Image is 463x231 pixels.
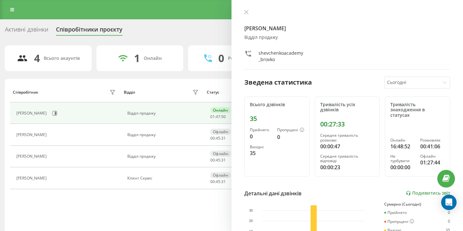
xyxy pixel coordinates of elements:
div: Співробітник [13,90,38,95]
span: 45 [216,135,220,141]
div: 4 [34,52,40,64]
div: [PERSON_NAME] [16,133,48,137]
div: Детальні дані дзвінків [244,189,302,197]
span: 00 [210,179,215,184]
div: Тривалість знаходження в статусах [390,102,445,118]
div: Відділ продажу [127,154,200,159]
div: Онлайн [390,138,415,143]
div: Клієнт Сервіс [127,176,200,180]
div: Офлайн [210,151,231,157]
div: Вихідні [250,145,272,149]
div: Розмовляють [228,56,259,61]
span: 45 [216,179,220,184]
div: Офлайн [420,154,445,159]
div: : : [210,136,226,141]
div: 0 [218,52,224,64]
div: Онлайн [210,107,231,113]
div: Пропущені [277,128,304,133]
div: Онлайн [144,56,162,61]
span: 01 [210,114,215,119]
div: Прийнято [250,128,272,132]
span: 00 [210,157,215,163]
div: [PERSON_NAME] [16,176,48,180]
div: 0 [277,133,304,141]
div: Розмовляє [420,138,445,143]
div: Прийнято [384,210,407,215]
div: Open Intercom Messenger [441,195,457,210]
div: Тривалість усіх дзвінків [320,102,375,113]
div: Не турбувати [390,154,415,163]
text: 30 [249,208,253,212]
div: 0 [250,133,272,140]
div: Активні дзвінки [5,26,48,36]
span: 31 [221,135,226,141]
div: Відділ продажу [127,111,200,116]
div: Всього дзвінків [250,102,304,107]
div: Відділ [124,90,135,95]
div: 0 [448,219,450,224]
div: Середня тривалість відповіді [320,154,375,163]
div: 00:27:33 [320,120,375,128]
div: Відділ продажу [244,35,450,40]
span: 47 [216,114,220,119]
div: 35 [250,149,272,157]
div: Офлайн [210,129,231,135]
h4: [PERSON_NAME] [244,24,450,32]
div: 00:00:47 [320,143,375,150]
div: Офлайн [210,172,231,178]
div: Статус [207,90,219,95]
div: Співробітники проєкту [56,26,123,36]
div: 16:48:52 [390,143,415,150]
div: Середня тривалість розмови [320,133,375,143]
div: 35 [250,115,304,123]
span: 31 [221,157,226,163]
div: : : [210,115,226,119]
div: 00:00:23 [320,163,375,171]
div: [PERSON_NAME] [16,154,48,159]
span: 00 [210,135,215,141]
div: 00:41:06 [420,143,445,150]
div: Зведена статистика [244,78,312,87]
div: Пропущені [384,219,414,224]
div: 0 [448,210,450,215]
a: Подивитись звіт [406,190,450,196]
div: : : [210,180,226,184]
div: [PERSON_NAME] [16,111,48,116]
div: 00:00:00 [390,163,415,171]
div: shevchenkoacademy_brovko [259,50,304,63]
span: 31 [221,179,226,184]
div: Відділ продажу [127,133,200,137]
span: 45 [216,157,220,163]
div: : : [210,158,226,162]
text: 20 [249,219,253,223]
div: Всього акаунтів [44,56,80,61]
span: 50 [221,114,226,119]
div: 01:27:44 [420,159,445,166]
div: Сумарно (Сьогодні) [384,202,450,207]
div: 1 [134,52,140,64]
